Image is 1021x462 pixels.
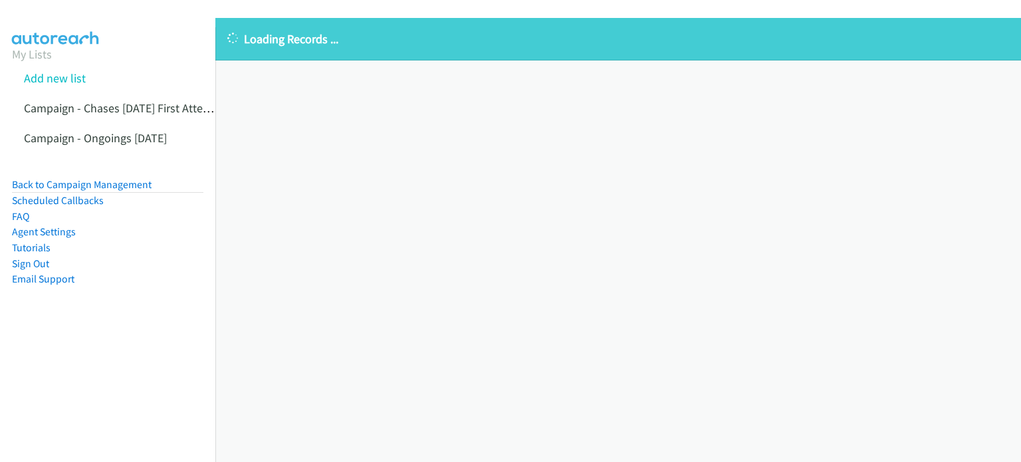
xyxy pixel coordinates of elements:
[12,225,76,238] a: Agent Settings
[24,70,86,86] a: Add new list
[24,130,167,146] a: Campaign - Ongoings [DATE]
[227,30,1009,48] p: Loading Records ...
[24,100,229,116] a: Campaign - Chases [DATE] First Attempts
[12,47,52,62] a: My Lists
[12,273,74,285] a: Email Support
[12,241,51,254] a: Tutorials
[12,194,104,207] a: Scheduled Callbacks
[12,178,152,191] a: Back to Campaign Management
[12,257,49,270] a: Sign Out
[12,210,29,223] a: FAQ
